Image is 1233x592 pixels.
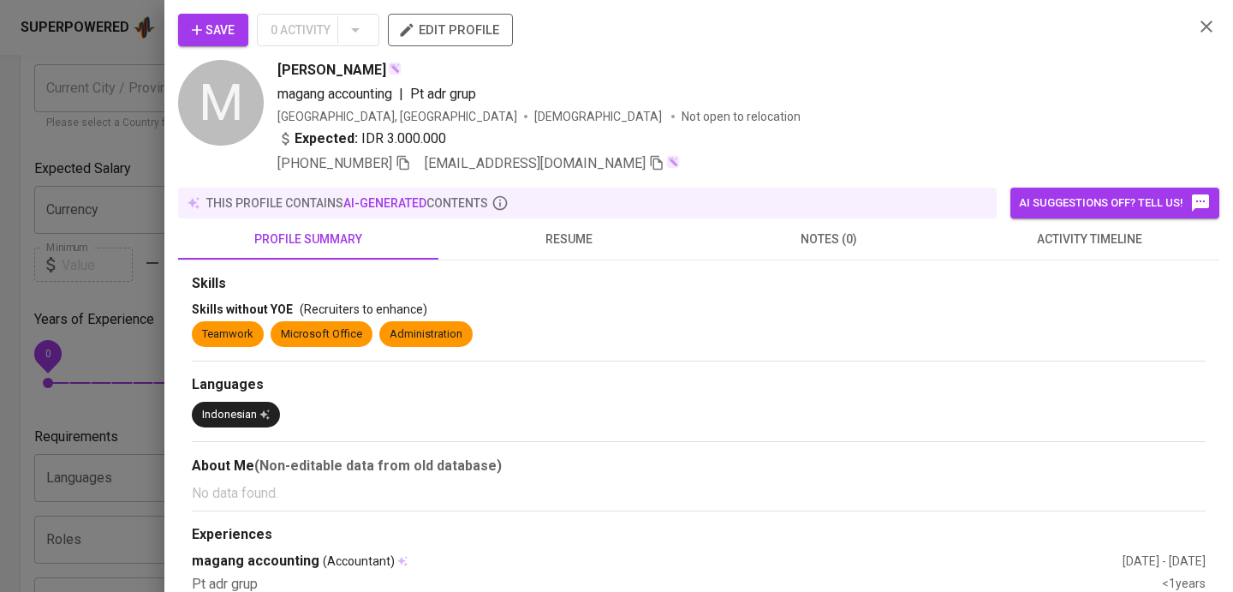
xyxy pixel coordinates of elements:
span: Pt adr grup [410,86,476,102]
span: activity timeline [969,229,1209,250]
span: (Recruiters to enhance) [300,302,427,316]
b: (Non-editable data from old database) [254,457,502,474]
span: [PERSON_NAME] [277,60,386,81]
span: AI suggestions off? Tell us! [1019,193,1211,213]
button: Save [178,14,248,46]
div: Experiences [192,525,1206,545]
div: Skills [192,274,1206,294]
p: Not open to relocation [682,108,801,125]
span: notes (0) [709,229,949,250]
div: IDR 3.000.000 [277,129,446,149]
span: resume [449,229,688,250]
span: | [399,84,403,105]
span: [PHONE_NUMBER] [277,155,392,171]
span: edit profile [402,19,499,41]
span: magang accounting [277,86,392,102]
span: Skills without YOE [192,302,293,316]
div: Microsoft Office [281,326,362,343]
span: profile summary [188,229,428,250]
button: edit profile [388,14,513,46]
a: edit profile [388,22,513,36]
span: AI-generated [343,196,426,210]
div: About Me [192,456,1206,476]
div: [GEOGRAPHIC_DATA], [GEOGRAPHIC_DATA] [277,108,517,125]
div: Teamwork [202,326,253,343]
b: Expected: [295,129,358,149]
div: Languages [192,375,1206,395]
span: [EMAIL_ADDRESS][DOMAIN_NAME] [425,155,646,171]
span: Save [192,20,235,41]
img: magic_wand.svg [666,155,680,169]
div: Administration [390,326,462,343]
p: No data found. [192,483,1206,504]
p: this profile contains contents [206,194,488,212]
span: [DEMOGRAPHIC_DATA] [534,108,664,125]
img: magic_wand.svg [388,62,402,75]
span: (Accountant) [323,553,395,570]
div: M [178,60,264,146]
div: Indonesian [202,407,270,423]
div: [DATE] - [DATE] [1123,553,1206,570]
button: AI suggestions off? Tell us! [1010,188,1219,218]
div: magang accounting [192,552,1123,571]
